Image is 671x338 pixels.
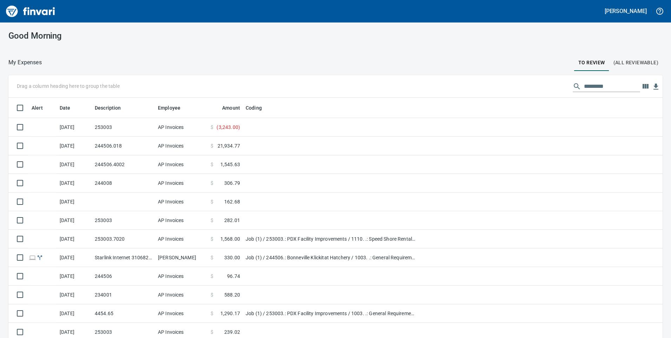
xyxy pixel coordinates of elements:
td: [DATE] [57,267,92,286]
span: Alert [32,104,52,112]
span: 21,934.77 [218,142,240,149]
td: [DATE] [57,248,92,267]
span: $ [211,198,213,205]
span: $ [211,217,213,224]
span: 588.20 [224,291,240,298]
td: AP Invoices [155,304,208,323]
button: [PERSON_NAME] [603,6,649,17]
td: Job (1) / 253003.: PDX Facility Improvements / 1110. .: Speed Shore Rental (ea) / 5: Other [243,230,418,248]
td: [DATE] [57,193,92,211]
td: 253003 [92,118,155,137]
td: AP Invoices [155,155,208,174]
td: AP Invoices [155,286,208,304]
td: AP Invoices [155,137,208,155]
span: 1,545.63 [220,161,240,168]
td: 253003 [92,211,155,230]
td: AP Invoices [155,211,208,230]
td: AP Invoices [155,193,208,211]
td: AP Invoices [155,267,208,286]
span: ( 3,243.00 ) [217,124,240,131]
button: Download Table [651,82,661,92]
td: [DATE] [57,286,92,304]
span: $ [211,273,213,280]
td: 244008 [92,174,155,193]
span: $ [211,161,213,168]
span: 330.00 [224,254,240,261]
td: AP Invoices [155,230,208,248]
p: Drag a column heading here to group the table [17,83,120,90]
span: 1,568.00 [220,235,240,242]
td: Starlink Internet 3106829683 CA - Klickitat [92,248,155,267]
td: [DATE] [57,304,92,323]
span: (All Reviewable) [613,58,658,67]
button: Choose columns to display [640,81,651,92]
span: $ [211,235,213,242]
img: Finvari [4,3,57,20]
td: Job (1) / 244506.: Bonneville Klickitat Hatchery / 1003. .: General Requirements / 5: Other [243,248,418,267]
td: [DATE] [57,230,92,248]
span: Description [95,104,130,112]
td: [DATE] [57,118,92,137]
h3: Good Morning [8,31,215,41]
td: Job (1) / 253003.: PDX Facility Improvements / 1003. .: General Requirements / 5: Other [243,304,418,323]
td: 253003.7020 [92,230,155,248]
span: Date [60,104,80,112]
td: [DATE] [57,211,92,230]
nav: breadcrumb [8,58,42,67]
span: $ [211,180,213,187]
td: 4454.65 [92,304,155,323]
td: 244506 [92,267,155,286]
span: Description [95,104,121,112]
span: 239.02 [224,329,240,336]
td: [DATE] [57,174,92,193]
span: 282.01 [224,217,240,224]
span: To Review [578,58,605,67]
span: 306.79 [224,180,240,187]
td: [PERSON_NAME] [155,248,208,267]
span: Split transaction [36,255,44,260]
span: Amount [213,104,240,112]
span: Employee [158,104,190,112]
td: [DATE] [57,137,92,155]
td: AP Invoices [155,174,208,193]
span: 162.68 [224,198,240,205]
span: Employee [158,104,180,112]
span: $ [211,124,213,131]
td: AP Invoices [155,118,208,137]
td: 234001 [92,286,155,304]
p: My Expenses [8,58,42,67]
span: Coding [246,104,262,112]
span: Amount [222,104,240,112]
span: 96.74 [227,273,240,280]
td: 244506.4002 [92,155,155,174]
span: 1,290.17 [220,310,240,317]
span: $ [211,142,213,149]
span: Alert [32,104,43,112]
span: $ [211,291,213,298]
h5: [PERSON_NAME] [605,7,647,15]
td: [DATE] [57,155,92,174]
span: $ [211,254,213,261]
span: Coding [246,104,271,112]
span: $ [211,310,213,317]
span: $ [211,329,213,336]
td: 244506.018 [92,137,155,155]
span: Date [60,104,71,112]
span: Online transaction [29,255,36,260]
